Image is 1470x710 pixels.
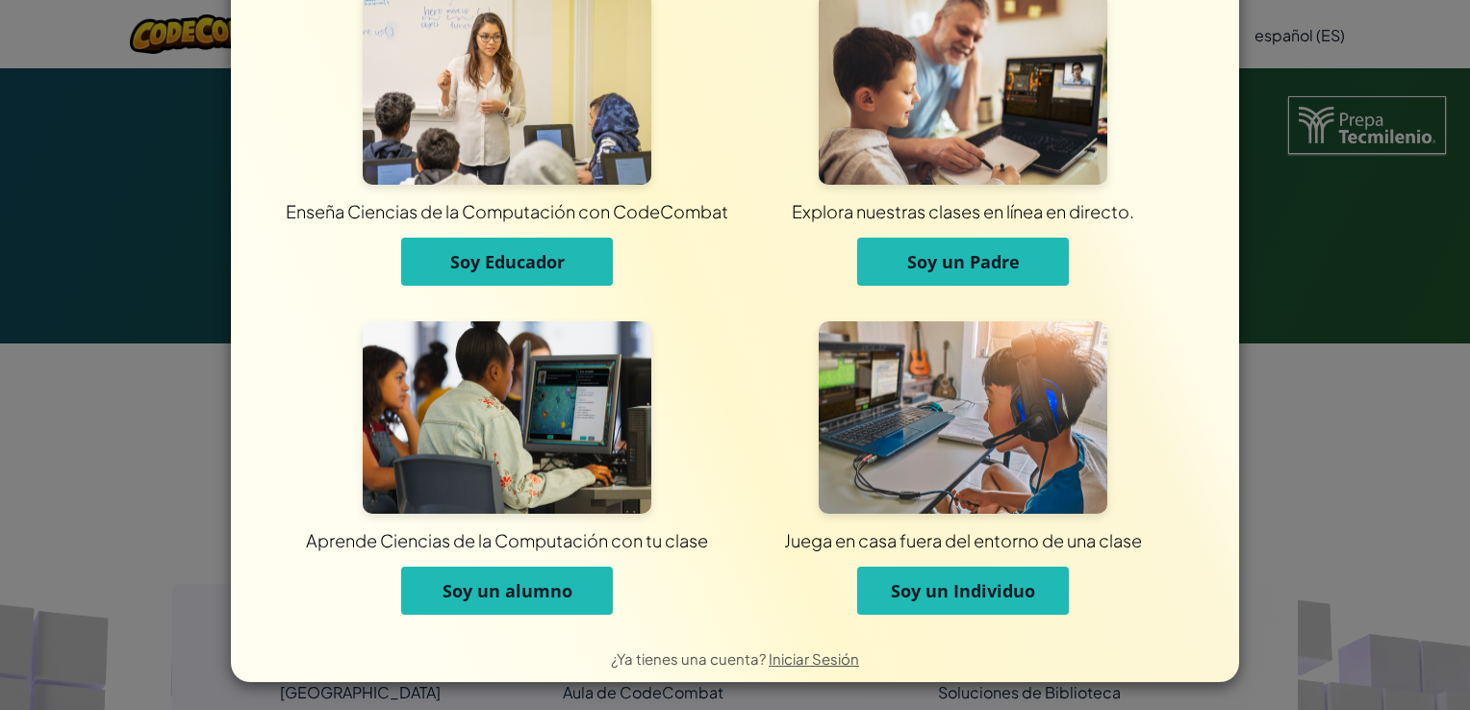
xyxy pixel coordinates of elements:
[907,250,1020,273] span: Soy un Padre
[450,250,565,273] span: Soy Educador
[857,567,1069,615] button: Soy un Individuo
[769,649,859,668] a: Iniciar Sesión
[819,321,1107,514] img: Para Individuos
[401,238,613,286] button: Soy Educador
[363,321,651,514] img: Para Estudiantes
[401,567,613,615] button: Soy un alumno
[891,579,1035,602] span: Soy un Individuo
[611,649,769,668] span: ¿Ya tienes una cuenta?
[443,579,572,602] span: Soy un alumno
[857,238,1069,286] button: Soy un Padre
